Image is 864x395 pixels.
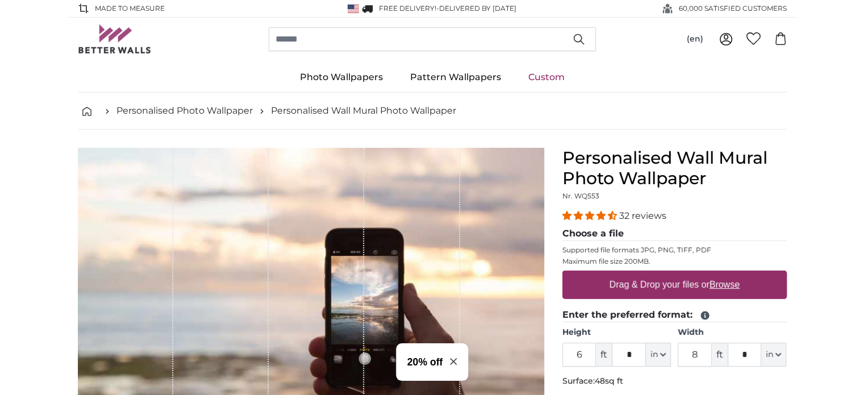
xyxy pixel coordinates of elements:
nav: breadcrumbs [78,93,787,130]
legend: Choose a file [562,227,787,241]
button: in [646,343,671,367]
span: ft [712,343,728,367]
u: Browse [709,280,740,289]
a: Personalised Photo Wallpaper [116,104,253,118]
legend: Enter the preferred format: [562,308,787,322]
p: Surface: [562,376,787,387]
span: Nr. WQ553 [562,192,599,200]
label: Drag & Drop your files or [604,273,744,296]
a: Pattern Wallpapers [396,63,515,92]
span: in [650,349,658,360]
span: - [436,4,516,13]
a: Personalised Wall Mural Photo Wallpaper [271,104,456,118]
span: 48sq ft [595,376,623,386]
h1: Personalised Wall Mural Photo Wallpaper [562,148,787,189]
span: FREE delivery! [379,4,436,13]
span: 60,000 SATISFIED CUSTOMERS [679,3,787,14]
a: Photo Wallpapers [286,63,396,92]
span: Delivered by [DATE] [439,4,516,13]
img: Betterwalls [78,24,152,53]
p: Maximum file size 200MB. [562,257,787,266]
span: 32 reviews [619,210,666,221]
span: ft [596,343,612,367]
label: Height [562,327,671,338]
span: in [766,349,773,360]
label: Width [678,327,786,338]
p: Supported file formats JPG, PNG, TIFF, PDF [562,246,787,255]
button: in [761,343,786,367]
button: (en) [678,29,712,49]
span: 4.31 stars [562,210,619,221]
img: United States [348,5,359,13]
span: Made to Measure [95,3,165,14]
a: Custom [515,63,578,92]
